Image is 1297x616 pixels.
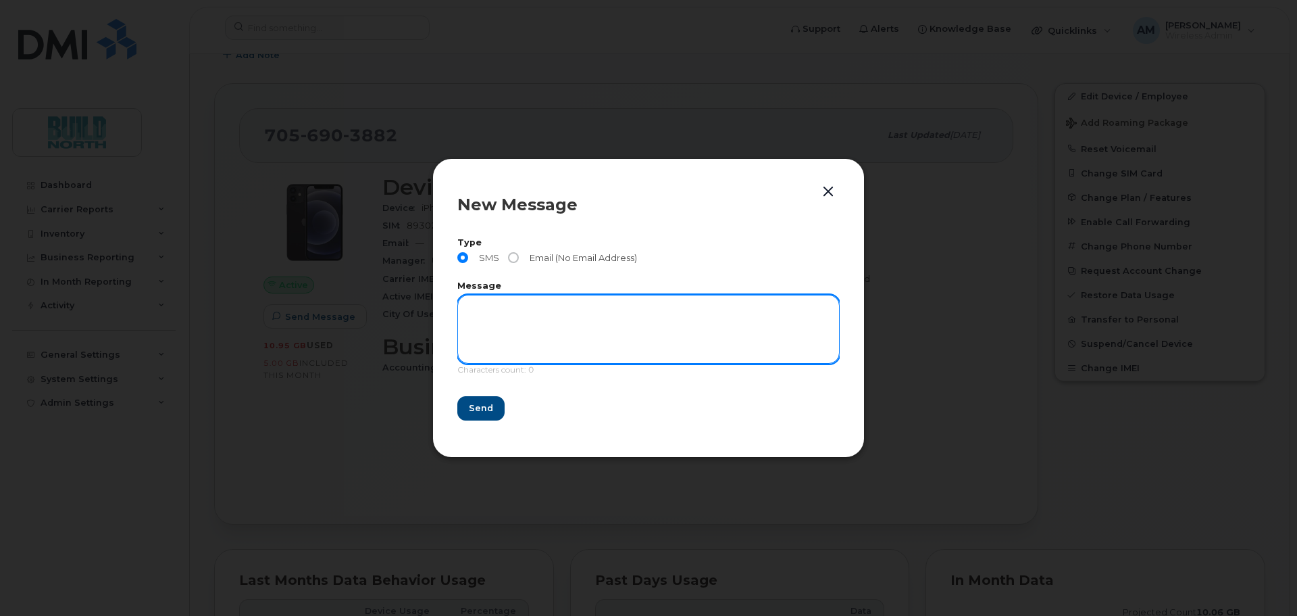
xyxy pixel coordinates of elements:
[474,252,499,263] span: SMS
[508,252,519,263] input: Email (No Email Address)
[457,282,840,291] label: Message
[469,402,493,414] span: Send
[457,239,840,247] label: Type
[457,197,840,213] div: New Message
[457,364,840,383] div: Characters count: 0
[524,252,637,263] span: Email (No Email Address)
[457,252,468,263] input: SMS
[457,396,505,421] button: Send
